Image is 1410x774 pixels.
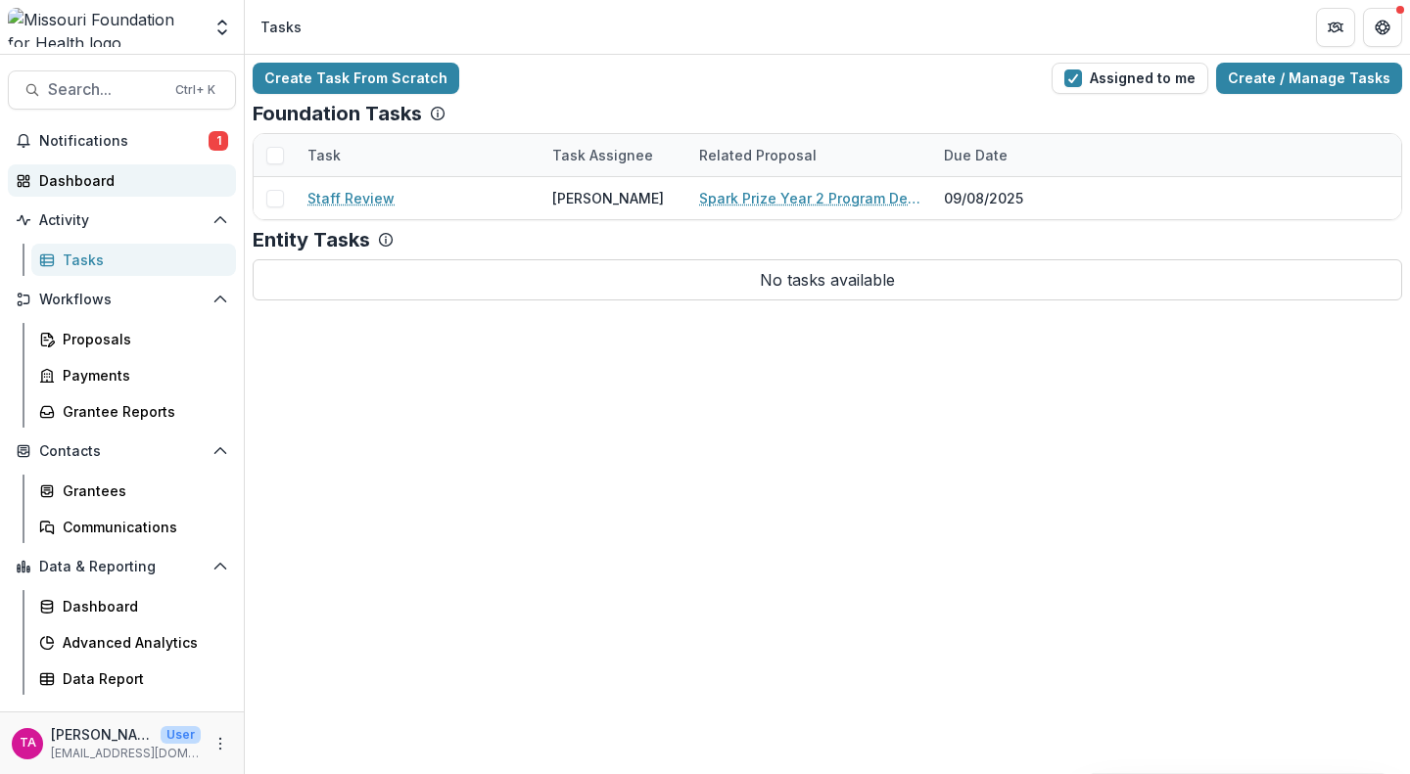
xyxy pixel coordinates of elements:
[51,745,201,762] p: [EMAIL_ADDRESS][DOMAIN_NAME]
[307,188,395,208] a: Staff Review
[31,359,236,391] a: Payments
[63,517,220,537] div: Communications
[8,435,236,467] button: Open Contacts
[63,401,220,422] div: Grantee Reports
[1316,8,1355,47] button: Partners
[209,131,228,151] span: 1
[253,259,1402,300] p: No tasks available
[253,13,309,41] nav: breadcrumb
[8,8,201,47] img: Missouri Foundation for Health logo
[161,726,201,744] p: User
[552,188,664,208] div: [PERSON_NAME]
[687,134,932,176] div: Related Proposal
[31,323,236,355] a: Proposals
[31,475,236,507] a: Grantees
[1052,63,1208,94] button: Assigned to me
[1216,63,1402,94] a: Create / Manage Tasks
[8,551,236,582] button: Open Data & Reporting
[8,70,236,110] button: Search...
[39,443,205,460] span: Contacts
[51,724,153,745] p: [PERSON_NAME]
[39,559,205,575] span: Data & Reporting
[8,205,236,236] button: Open Activity
[296,134,540,176] div: Task
[8,125,236,157] button: Notifications1
[20,737,36,750] div: Teletia Atkins
[932,145,1019,165] div: Due Date
[540,134,687,176] div: Task Assignee
[932,134,1079,176] div: Due Date
[63,365,220,386] div: Payments
[63,480,220,501] div: Grantees
[687,145,828,165] div: Related Proposal
[63,596,220,616] div: Dashboard
[63,632,220,653] div: Advanced Analytics
[39,133,209,150] span: Notifications
[31,590,236,622] a: Dashboard
[699,188,920,208] a: Spark Prize Year 2 Program Design, Implementation and Operations Support
[260,17,302,37] div: Tasks
[39,212,205,229] span: Activity
[63,329,220,349] div: Proposals
[63,668,220,689] div: Data Report
[296,145,352,165] div: Task
[253,228,370,251] p: Entity Tasks
[253,102,422,125] p: Foundation Tasks
[8,164,236,197] a: Dashboard
[171,79,219,101] div: Ctrl + K
[31,244,236,276] a: Tasks
[31,626,236,659] a: Advanced Analytics
[932,177,1079,219] div: 09/08/2025
[540,145,665,165] div: Task Assignee
[8,284,236,315] button: Open Workflows
[253,63,459,94] a: Create Task From Scratch
[39,292,205,308] span: Workflows
[31,511,236,543] a: Communications
[31,662,236,695] a: Data Report
[31,395,236,428] a: Grantee Reports
[39,170,220,191] div: Dashboard
[48,80,164,99] span: Search...
[63,250,220,270] div: Tasks
[1363,8,1402,47] button: Get Help
[209,8,236,47] button: Open entity switcher
[209,732,232,755] button: More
